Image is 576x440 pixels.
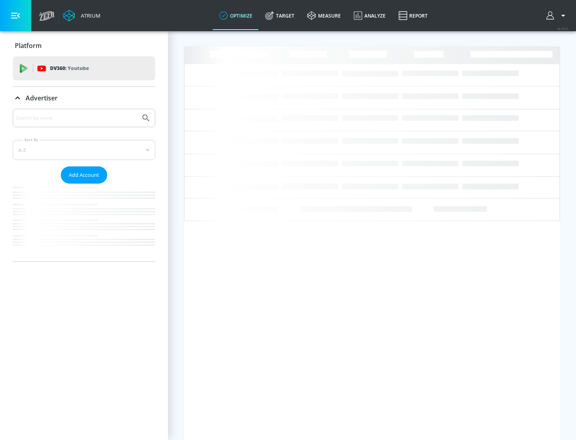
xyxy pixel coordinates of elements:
span: Add Account [69,170,99,180]
span: v 4.28.0 [557,26,568,31]
div: A-Z [13,140,155,160]
div: DV360: Youtube [13,56,155,80]
input: Search by name [16,113,137,123]
button: Add Account [61,166,107,184]
nav: list of Advertiser [13,184,155,261]
div: Advertiser [13,109,155,261]
a: Atrium [63,10,100,22]
a: Analyze [347,1,392,30]
a: Target [259,1,301,30]
div: Platform [13,34,155,57]
a: optimize [213,1,259,30]
a: measure [301,1,347,30]
div: Atrium [78,12,100,19]
p: Advertiser [26,94,58,102]
p: Platform [15,41,42,50]
p: DV360: [50,64,89,73]
div: Advertiser [13,87,155,109]
a: Report [392,1,434,30]
p: Youtube [68,64,89,72]
label: Sort By [23,137,40,142]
